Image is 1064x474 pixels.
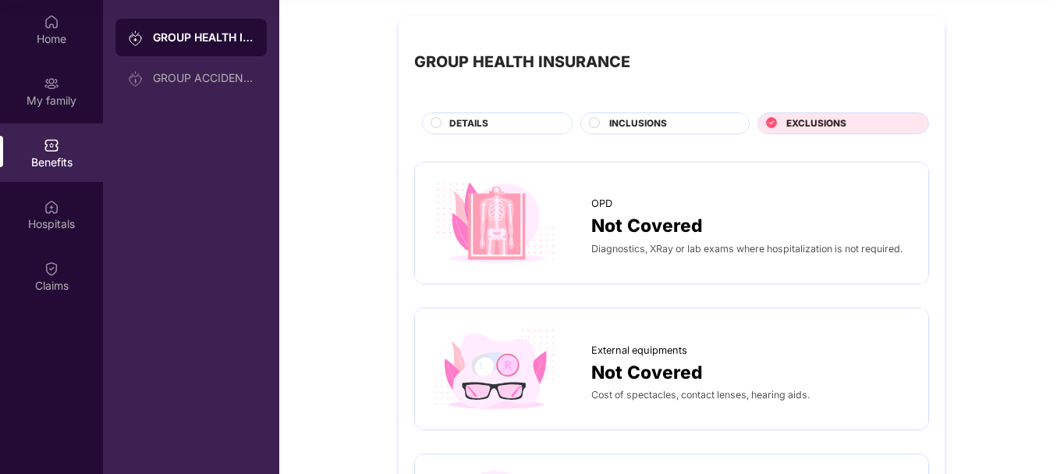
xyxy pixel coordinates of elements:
[591,243,903,255] span: Diagnostics, XRay or lab exams where hospitalization is not required.
[128,71,144,87] img: svg+xml;base64,PHN2ZyB3aWR0aD0iMjAiIGhlaWdodD0iMjAiIHZpZXdCb3g9IjAgMCAyMCAyMCIgZmlsbD0ibm9uZSIgeG...
[153,72,254,84] div: GROUP ACCIDENTAL INSURANCE
[44,137,59,153] img: svg+xml;base64,PHN2ZyBpZD0iQmVuZWZpdHMiIHhtbG5zPSJodHRwOi8vd3d3LnczLm9yZy8yMDAwL3N2ZyIgd2lkdGg9Ij...
[153,30,254,45] div: GROUP HEALTH INSURANCE
[44,14,59,30] img: svg+xml;base64,PHN2ZyBpZD0iSG9tZSIgeG1sbnM9Imh0dHA6Ly93d3cudzMub3JnLzIwMDAvc3ZnIiB3aWR0aD0iMjAiIG...
[44,76,59,91] img: svg+xml;base64,PHN2ZyB3aWR0aD0iMjAiIGhlaWdodD0iMjAiIHZpZXdCb3g9IjAgMCAyMCAyMCIgZmlsbD0ibm9uZSIgeG...
[591,196,612,212] span: OPD
[431,178,560,268] img: icon
[609,116,667,131] span: INCLUSIONS
[44,199,59,215] img: svg+xml;base64,PHN2ZyBpZD0iSG9zcGl0YWxzIiB4bWxucz0iaHR0cDovL3d3dy53My5vcmcvMjAwMC9zdmciIHdpZHRoPS...
[449,116,488,131] span: DETAILS
[786,116,846,131] span: EXCLUSIONS
[591,389,810,401] span: Cost of spectacles, contact lenses, hearing aids.
[414,50,630,74] div: GROUP HEALTH INSURANCE
[591,343,687,358] span: External equipments
[128,30,144,46] img: svg+xml;base64,PHN2ZyB3aWR0aD0iMjAiIGhlaWdodD0iMjAiIHZpZXdCb3g9IjAgMCAyMCAyMCIgZmlsbD0ibm9uZSIgeG...
[431,324,560,414] img: icon
[591,358,703,387] span: Not Covered
[591,212,703,240] span: Not Covered
[44,261,59,276] img: svg+xml;base64,PHN2ZyBpZD0iQ2xhaW0iIHhtbG5zPSJodHRwOi8vd3d3LnczLm9yZy8yMDAwL3N2ZyIgd2lkdGg9IjIwIi...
